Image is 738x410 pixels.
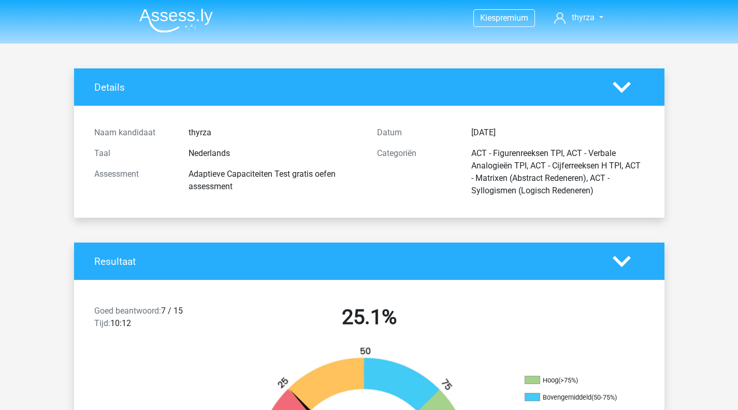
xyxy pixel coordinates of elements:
[474,11,534,25] a: Kiespremium
[572,12,595,22] span: thyrza
[369,126,464,139] div: Datum
[464,147,652,197] div: ACT - Figurenreeksen TPI, ACT - Verbale Analogieën TPI, ACT - Cijferreeksen H TPI, ACT - Matrixen...
[369,147,464,197] div: Categoriën
[94,81,597,93] h4: Details
[550,11,607,24] a: thyrza
[480,13,496,23] span: Kies
[181,126,369,139] div: thyrza
[591,393,617,401] div: (50-75%)
[94,256,597,267] h4: Resultaat
[181,147,369,160] div: Nederlands
[86,305,228,334] div: 7 / 15 10:12
[86,126,181,139] div: Naam kandidaat
[525,393,628,402] li: Bovengemiddeld
[464,126,652,139] div: [DATE]
[139,8,213,33] img: Assessly
[558,376,578,384] div: (>75%)
[86,147,181,160] div: Taal
[94,306,161,316] span: Goed beantwoord:
[236,305,503,330] h2: 25.1%
[86,168,181,193] div: Assessment
[525,376,628,385] li: Hoog
[94,318,110,328] span: Tijd:
[181,168,369,193] div: Adaptieve Capaciteiten Test gratis oefen assessment
[496,13,528,23] span: premium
